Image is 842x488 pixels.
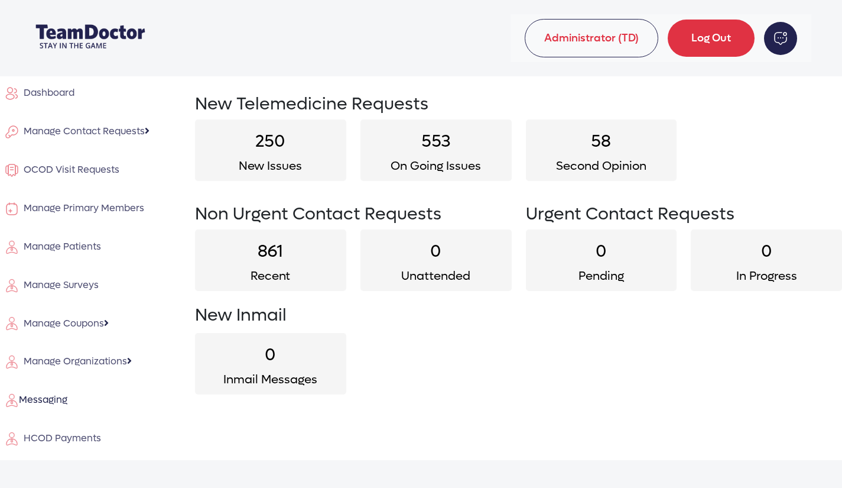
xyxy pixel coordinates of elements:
span: Manage Patients [19,240,101,253]
a: Log Out [668,20,755,57]
img: employe.svg [5,279,19,293]
p: Inmail Messages [195,371,346,389]
img: user.svg [5,86,19,101]
span: Manage Contact Requests [19,125,145,137]
h2: 0 [526,241,677,262]
h2: 0 [691,241,842,262]
a: 0Pending [526,230,677,292]
h2: Non Urgent Contact Requests [195,204,512,225]
a: 553On Going Issues [360,119,512,182]
span: HCOD Payments [19,432,101,444]
h2: 0 [195,345,346,366]
a: 0In Progress [691,230,842,292]
h2: 553 [360,131,512,152]
span: Manage Coupons [19,317,104,329]
a: 0Inmail Messages [195,333,346,395]
p: Second Opinion [526,157,677,175]
p: Recent [195,267,346,285]
span: Administrator (TD) [525,19,658,57]
img: employe.svg [5,432,19,446]
p: In Progress [691,267,842,285]
span: Dashboard [19,86,74,99]
a: 861Recent [195,230,346,292]
img: visit.svg [5,202,19,216]
a: 58Second Opinion [526,119,677,182]
p: Pending [526,267,677,285]
img: membership.svg [5,163,19,177]
h2: 861 [195,241,346,262]
p: Unattended [360,267,512,285]
a: 250New Issues [195,119,346,182]
img: employe.svg [5,393,19,408]
a: 0Unattended [360,230,512,292]
h2: 0 [360,241,512,262]
img: key.svg [5,125,19,139]
h2: New Inmail [195,305,842,326]
img: noti-msg.svg [764,22,797,55]
p: New Issues [195,157,346,175]
span: Manage Surveys [19,279,99,291]
span: 5 [67,395,81,406]
span: Manage Organizations [19,355,127,367]
p: On Going Issues [360,157,512,175]
h2: 250 [195,131,346,152]
img: employe.svg [5,240,19,254]
span: Manage Primary Members [19,202,144,214]
h2: New Telemedicine Requests [195,94,842,115]
h2: 58 [526,131,677,152]
img: employe.svg [5,316,19,331]
span: OCOD Visit Requests [19,163,119,176]
img: employe.svg [5,355,19,369]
